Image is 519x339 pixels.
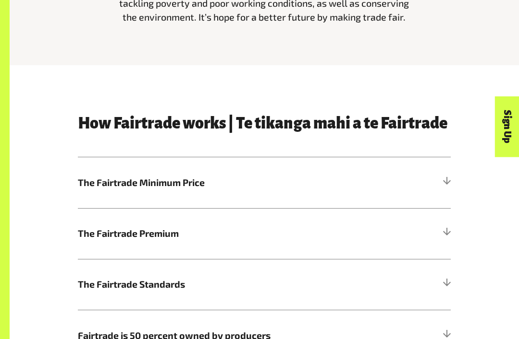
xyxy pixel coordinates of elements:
[78,227,358,241] span: The Fairtrade Premium
[78,116,451,133] h3: How Fairtrade works | Te tikanga mahi a te Fairtrade
[78,176,358,190] span: The Fairtrade Minimum Price
[78,278,358,292] span: The Fairtrade Standards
